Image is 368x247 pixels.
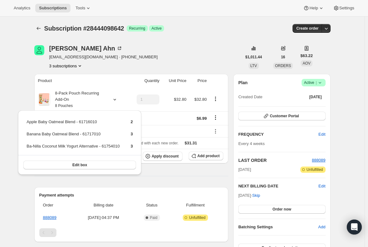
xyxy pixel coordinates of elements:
th: Product [34,74,128,88]
button: Create order [293,24,322,33]
div: [PERSON_NAME] Ahn [49,45,123,51]
span: Customer Portal [270,114,299,119]
span: | [316,80,317,85]
span: 16 [281,55,285,60]
span: Every 4 weeks [238,141,265,146]
button: Apply discount [143,152,182,161]
button: Subscriptions [35,4,70,12]
span: Active [304,80,323,86]
img: product img [39,93,50,106]
span: [DATE] [309,94,322,99]
span: Subscriptions [39,6,67,11]
button: Product actions [211,95,220,102]
button: [DATE] [306,93,326,101]
button: Settings [329,4,358,12]
button: Add [314,222,329,232]
span: Billing date [75,202,132,208]
span: Status [136,202,167,208]
button: Edit [315,129,329,139]
th: Price [188,74,209,88]
span: $32.80 [174,97,186,102]
button: Order now [238,205,325,214]
span: Create order [296,26,318,31]
button: 888089 [312,157,325,163]
a: 888089 [312,158,325,162]
td: Banana Baby Oatmeal Blend - 61717010 [26,131,120,142]
span: LTV [250,64,257,68]
span: 2 [131,119,133,124]
span: ORDERS [275,64,291,68]
button: Edit [318,183,325,189]
span: Subscription #28444098642 [44,25,124,32]
span: Unfulfilled [307,167,323,172]
th: Quantity [128,74,161,88]
button: Edit box [23,161,136,169]
nav: Pagination [39,228,224,237]
span: [DATE] · 04:37 PM [75,215,132,221]
h6: Batching Settings [238,224,318,230]
h2: Payment attempts [39,192,224,198]
div: 8-Pack Pouch Recurring Add-On [51,90,107,109]
button: 16 [277,53,289,61]
span: [DATE] [238,167,251,173]
h2: FREQUENCY [238,131,318,138]
span: Recurring [129,26,145,31]
span: [EMAIL_ADDRESS][DOMAIN_NAME] · [PHONE_NUMBER] [49,54,158,60]
span: 3 [131,144,133,148]
button: Analytics [10,4,34,12]
span: AOV [303,61,310,65]
span: $32.80 [194,97,207,102]
button: Subscriptions [34,24,43,33]
th: Unit Price [161,74,188,88]
span: Settings [339,6,354,11]
span: Help [309,6,318,11]
td: Apple Baby Oatmeal Blend - 61716010 [26,119,120,130]
span: Skip [252,192,260,199]
span: $6.99 [196,116,207,121]
button: Customer Portal [238,112,325,120]
div: Open Intercom Messenger [347,220,362,235]
span: Add [318,224,325,230]
span: Add product [197,153,220,158]
h2: NEXT BILLING DATE [238,183,318,189]
h2: Plan [238,80,248,86]
button: Tools [72,4,95,12]
span: $1,011.44 [245,55,262,60]
span: Created Date [238,94,262,100]
span: Fulfillment [171,202,220,208]
span: Order now [273,207,291,212]
button: Skip [249,191,264,201]
button: $1,011.44 [242,53,266,61]
button: Product actions [49,63,83,69]
span: $31.31 [185,141,197,145]
button: Add product [189,152,223,160]
span: Brittane Ahn [34,45,44,55]
span: Analytics [14,6,30,11]
h2: LAST ORDER [238,157,312,163]
span: Apply discount [152,154,179,159]
span: Unfulfilled [189,215,206,220]
span: Tools [75,6,85,11]
span: [DATE] · [238,193,260,198]
button: Help [299,4,328,12]
span: Edit [318,131,325,138]
small: 8 Pouches [55,104,73,108]
span: Paid [150,215,157,220]
a: 888089 [43,215,56,220]
th: Order [39,198,73,212]
button: Shipping actions [211,114,220,121]
span: $63.22 [300,53,313,59]
td: Ba-Nilla Coconut Milk Yogurt Alternative - 61754010 [26,143,120,154]
span: Active [152,26,162,31]
span: Edit box [72,162,87,167]
span: 3 [131,132,133,136]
